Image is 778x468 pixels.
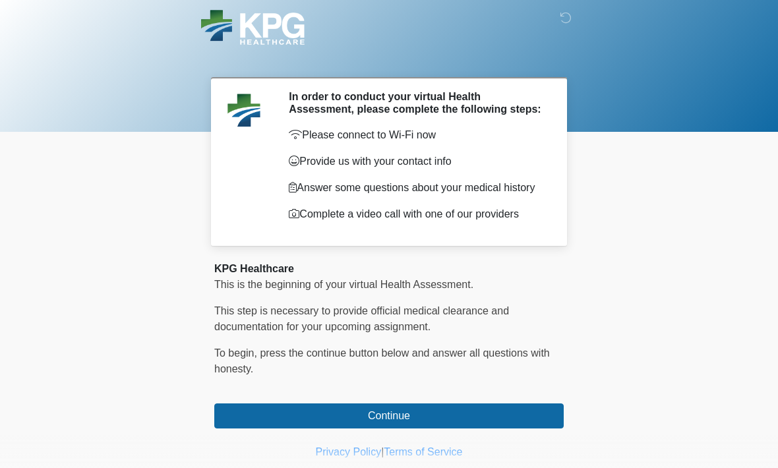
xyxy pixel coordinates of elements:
[214,403,564,428] button: Continue
[381,446,384,457] a: |
[289,127,544,143] p: Please connect to Wi-Fi now
[214,261,564,277] div: KPG Healthcare
[289,154,544,169] p: Provide us with your contact info
[289,180,544,196] p: Answer some questions about your medical history
[214,279,473,290] span: This is the beginning of your virtual Health Assessment.
[384,446,462,457] a: Terms of Service
[214,305,509,332] span: This step is necessary to provide official medical clearance and documentation for your upcoming ...
[201,10,305,45] img: KPG Healthcare Logo
[204,47,574,72] h1: ‎ ‎ ‎
[316,446,382,457] a: Privacy Policy
[289,90,544,115] h2: In order to conduct your virtual Health Assessment, please complete the following steps:
[289,206,544,222] p: Complete a video call with one of our providers
[224,90,264,130] img: Agent Avatar
[214,347,550,374] span: To begin, ﻿﻿﻿﻿﻿﻿﻿﻿﻿﻿﻿﻿﻿﻿﻿﻿﻿press the continue button below and answer all questions with honesty.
